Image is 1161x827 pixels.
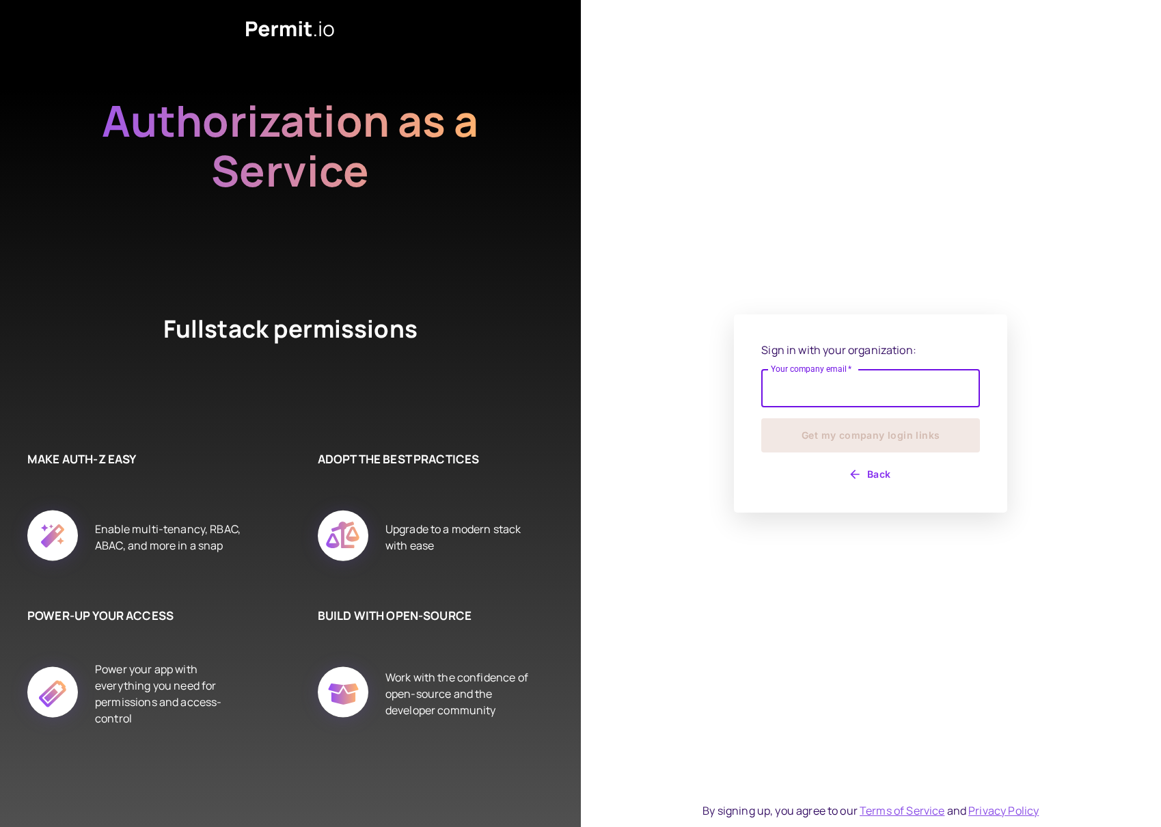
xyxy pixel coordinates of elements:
[27,450,249,468] h6: MAKE AUTH-Z EASY
[860,803,944,818] a: Terms of Service
[318,450,540,468] h6: ADOPT THE BEST PRACTICES
[385,651,540,736] div: Work with the confidence of open-source and the developer community
[95,495,249,580] div: Enable multi-tenancy, RBAC, ABAC, and more in a snap
[318,607,540,625] h6: BUILD WITH OPEN-SOURCE
[95,651,249,736] div: Power your app with everything you need for permissions and access-control
[58,96,523,245] h2: Authorization as a Service
[702,802,1039,819] div: By signing up, you agree to our and
[27,607,249,625] h6: POWER-UP YOUR ACCESS
[761,463,980,485] button: Back
[113,312,468,396] h4: Fullstack permissions
[761,342,980,358] p: Sign in with your organization:
[771,363,852,375] label: Your company email
[968,803,1039,818] a: Privacy Policy
[385,495,540,580] div: Upgrade to a modern stack with ease
[761,418,980,452] button: Get my company login links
